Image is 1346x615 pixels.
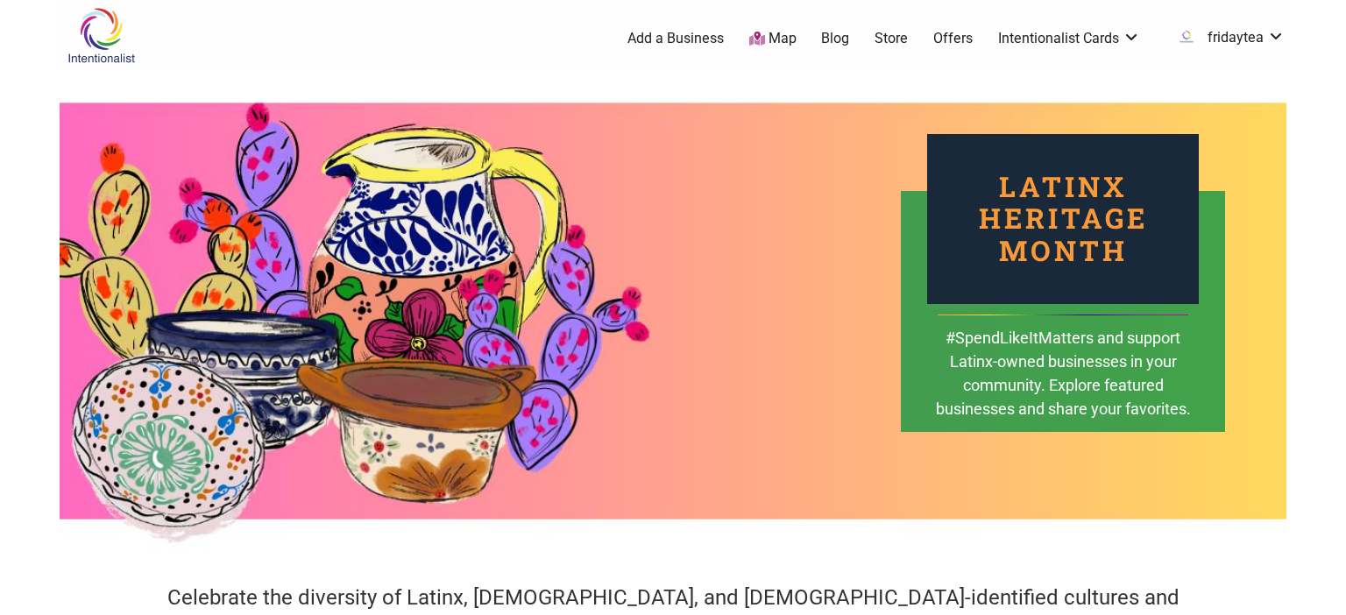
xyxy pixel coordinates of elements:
[998,29,1140,48] a: Intentionalist Cards
[749,29,797,49] a: Map
[933,29,973,48] a: Offers
[927,134,1199,304] div: Latinx Heritage Month
[934,326,1192,446] div: #SpendLikeItMatters and support Latinx-owned businesses in your community. Explore featured busin...
[627,29,724,48] a: Add a Business
[1165,23,1285,54] a: fridaytea
[60,7,143,64] img: Intentionalist
[821,29,849,48] a: Blog
[875,29,908,48] a: Store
